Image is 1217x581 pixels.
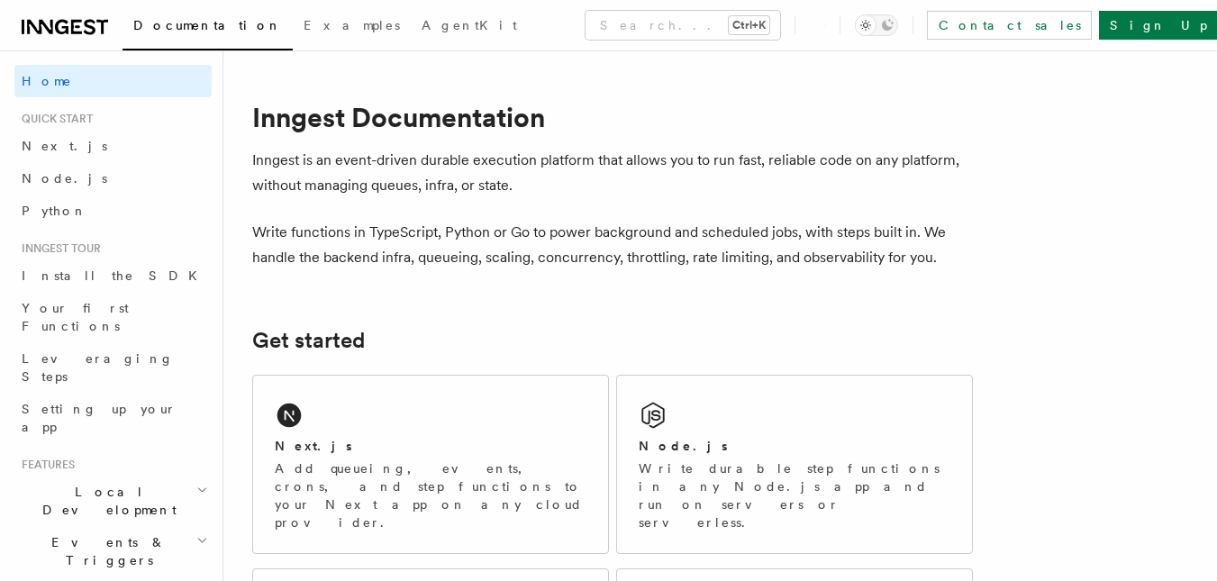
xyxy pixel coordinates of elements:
[22,204,87,218] span: Python
[252,148,973,198] p: Inngest is an event-driven durable execution platform that allows you to run fast, reliable code ...
[855,14,898,36] button: Toggle dark mode
[22,351,174,384] span: Leveraging Steps
[252,220,973,270] p: Write functions in TypeScript, Python or Go to power background and scheduled jobs, with steps bu...
[252,375,609,554] a: Next.jsAdd queueing, events, crons, and step functions to your Next app on any cloud provider.
[927,11,1092,40] a: Contact sales
[14,241,101,256] span: Inngest tour
[22,268,208,283] span: Install the SDK
[22,139,107,153] span: Next.js
[14,292,212,342] a: Your first Functions
[293,5,411,49] a: Examples
[22,171,107,186] span: Node.js
[14,130,212,162] a: Next.js
[14,458,75,472] span: Features
[411,5,528,49] a: AgentKit
[22,402,177,434] span: Setting up your app
[639,459,950,531] p: Write durable step functions in any Node.js app and run on servers or serverless.
[304,18,400,32] span: Examples
[422,18,517,32] span: AgentKit
[14,526,212,576] button: Events & Triggers
[639,437,728,455] h2: Node.js
[22,301,129,333] span: Your first Functions
[14,112,93,126] span: Quick start
[14,259,212,292] a: Install the SDK
[275,459,586,531] p: Add queueing, events, crons, and step functions to your Next app on any cloud provider.
[729,16,769,34] kbd: Ctrl+K
[275,437,352,455] h2: Next.js
[252,101,973,133] h1: Inngest Documentation
[14,195,212,227] a: Python
[252,328,365,353] a: Get started
[14,342,212,393] a: Leveraging Steps
[22,72,72,90] span: Home
[133,18,282,32] span: Documentation
[616,375,973,554] a: Node.jsWrite durable step functions in any Node.js app and run on servers or serverless.
[14,65,212,97] a: Home
[14,533,196,569] span: Events & Triggers
[14,476,212,526] button: Local Development
[586,11,780,40] button: Search...Ctrl+K
[14,483,196,519] span: Local Development
[123,5,293,50] a: Documentation
[14,162,212,195] a: Node.js
[14,393,212,443] a: Setting up your app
